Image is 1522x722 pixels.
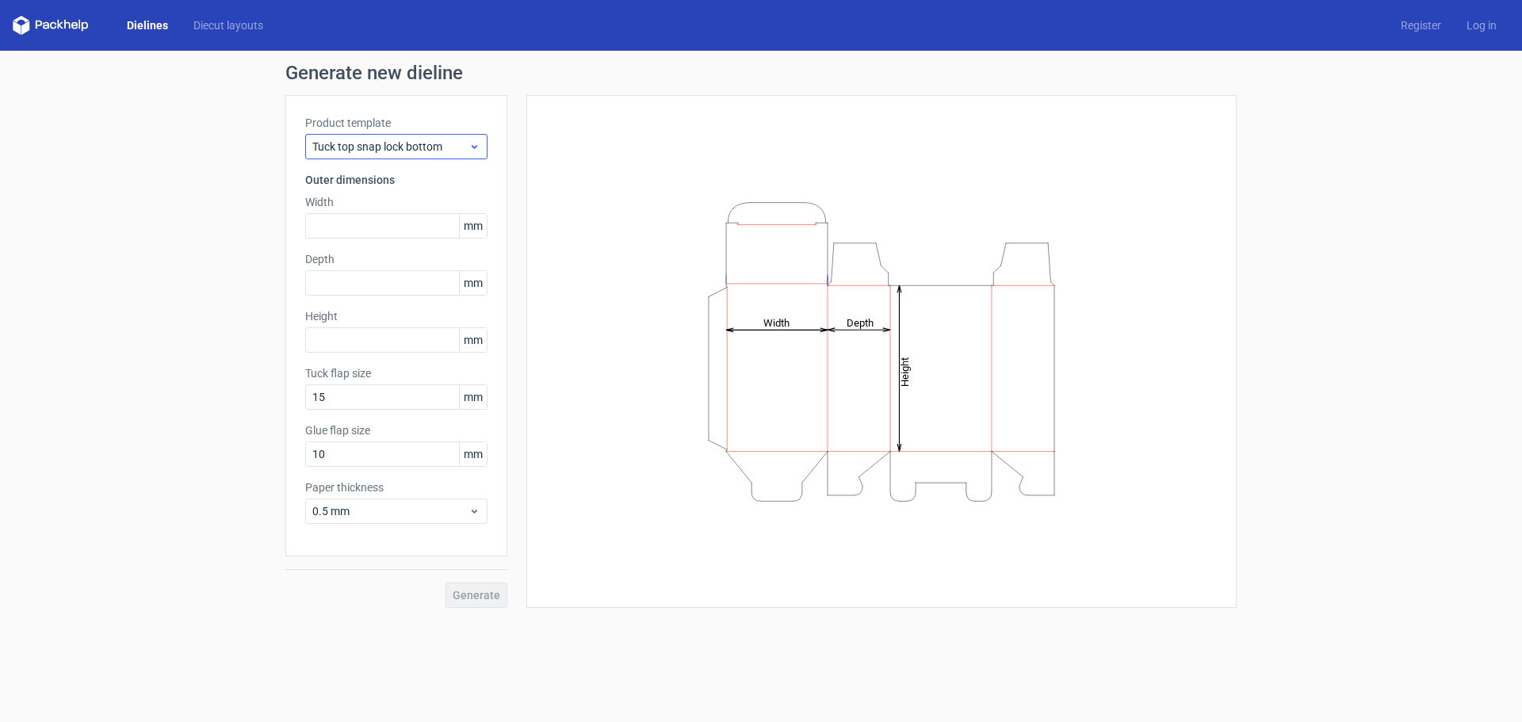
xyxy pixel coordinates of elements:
label: Product template [305,115,488,131]
span: mm [459,271,487,295]
h1: Generate new dieline [285,63,1237,82]
label: Height [305,308,488,324]
span: mm [459,214,487,238]
span: mm [459,442,487,466]
a: Register [1388,17,1454,33]
tspan: Depth [847,316,874,328]
label: Glue flap size [305,422,488,438]
span: mm [459,328,487,352]
tspan: Height [899,357,911,386]
label: Depth [305,251,488,267]
a: Diecut layouts [181,17,276,33]
h3: Outer dimensions [305,172,488,188]
tspan: Width [763,316,790,328]
span: Tuck top snap lock bottom [312,139,468,155]
a: Log in [1454,17,1509,33]
label: Width [305,194,488,210]
a: Dielines [114,17,181,33]
label: Tuck flap size [305,365,488,381]
label: Paper thickness [305,479,488,495]
span: mm [459,385,487,409]
span: 0.5 mm [312,503,468,519]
